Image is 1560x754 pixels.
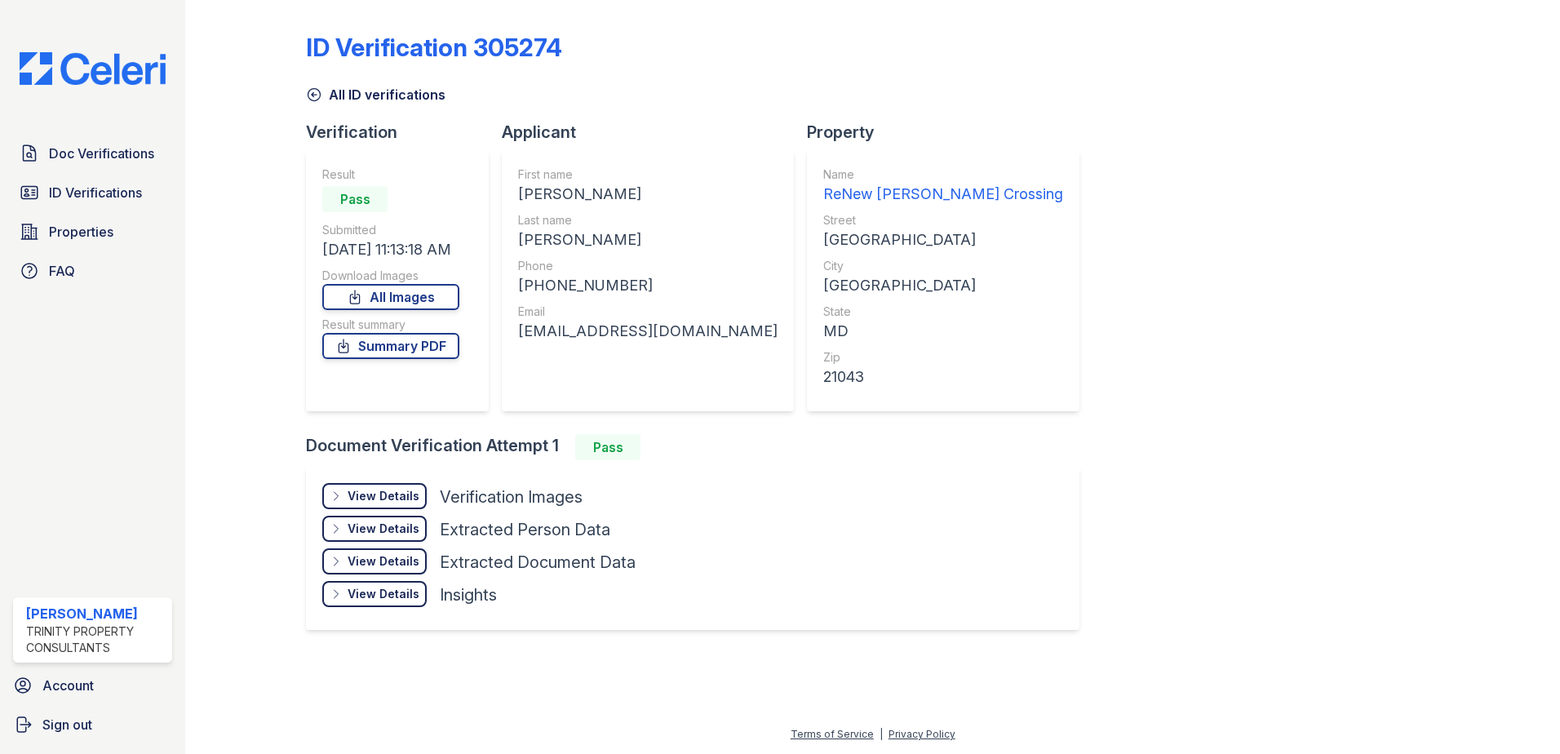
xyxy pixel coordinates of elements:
[823,166,1063,183] div: Name
[26,623,166,656] div: Trinity Property Consultants
[13,137,172,170] a: Doc Verifications
[823,320,1063,343] div: MD
[322,268,459,284] div: Download Images
[823,258,1063,274] div: City
[440,583,497,606] div: Insights
[7,669,179,702] a: Account
[889,728,955,740] a: Privacy Policy
[13,255,172,287] a: FAQ
[13,215,172,248] a: Properties
[306,85,445,104] a: All ID verifications
[322,284,459,310] a: All Images
[823,228,1063,251] div: [GEOGRAPHIC_DATA]
[823,274,1063,297] div: [GEOGRAPHIC_DATA]
[518,183,778,206] div: [PERSON_NAME]
[518,274,778,297] div: [PHONE_NUMBER]
[575,434,640,460] div: Pass
[49,183,142,202] span: ID Verifications
[823,212,1063,228] div: Street
[322,238,459,261] div: [DATE] 11:13:18 AM
[322,166,459,183] div: Result
[306,434,1092,460] div: Document Verification Attempt 1
[306,121,502,144] div: Verification
[440,518,610,541] div: Extracted Person Data
[807,121,1092,144] div: Property
[322,317,459,333] div: Result summary
[348,488,419,504] div: View Details
[322,186,388,212] div: Pass
[306,33,562,62] div: ID Verification 305274
[823,366,1063,388] div: 21043
[13,176,172,209] a: ID Verifications
[348,521,419,537] div: View Details
[791,728,874,740] a: Terms of Service
[26,604,166,623] div: [PERSON_NAME]
[49,222,113,242] span: Properties
[880,728,883,740] div: |
[7,52,179,85] img: CE_Logo_Blue-a8612792a0a2168367f1c8372b55b34899dd931a85d93a1a3d3e32e68fde9ad4.png
[518,212,778,228] div: Last name
[440,551,636,574] div: Extracted Document Data
[518,320,778,343] div: [EMAIL_ADDRESS][DOMAIN_NAME]
[823,349,1063,366] div: Zip
[322,333,459,359] a: Summary PDF
[322,222,459,238] div: Submitted
[518,304,778,320] div: Email
[823,304,1063,320] div: State
[823,183,1063,206] div: ReNew [PERSON_NAME] Crossing
[42,715,92,734] span: Sign out
[518,166,778,183] div: First name
[440,486,583,508] div: Verification Images
[7,708,179,741] a: Sign out
[823,166,1063,206] a: Name ReNew [PERSON_NAME] Crossing
[49,144,154,163] span: Doc Verifications
[348,553,419,570] div: View Details
[49,261,75,281] span: FAQ
[42,676,94,695] span: Account
[348,586,419,602] div: View Details
[502,121,807,144] div: Applicant
[518,228,778,251] div: [PERSON_NAME]
[1491,689,1544,738] iframe: chat widget
[518,258,778,274] div: Phone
